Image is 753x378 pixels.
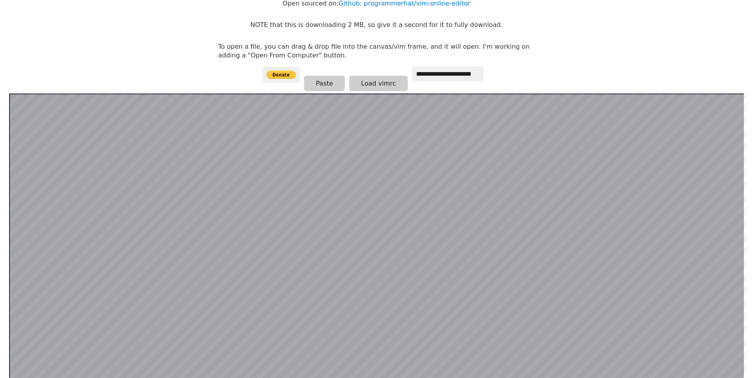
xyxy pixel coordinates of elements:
button: Paste [304,76,345,91]
button: Load vimrc [349,76,408,91]
p: NOTE that this is downloading 2 MB, so give it a second for it to fully download. [250,21,502,29]
p: To open a file, you can drag & drop file into the canvas/vim frame, and it will open. I'm working... [218,42,535,60]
